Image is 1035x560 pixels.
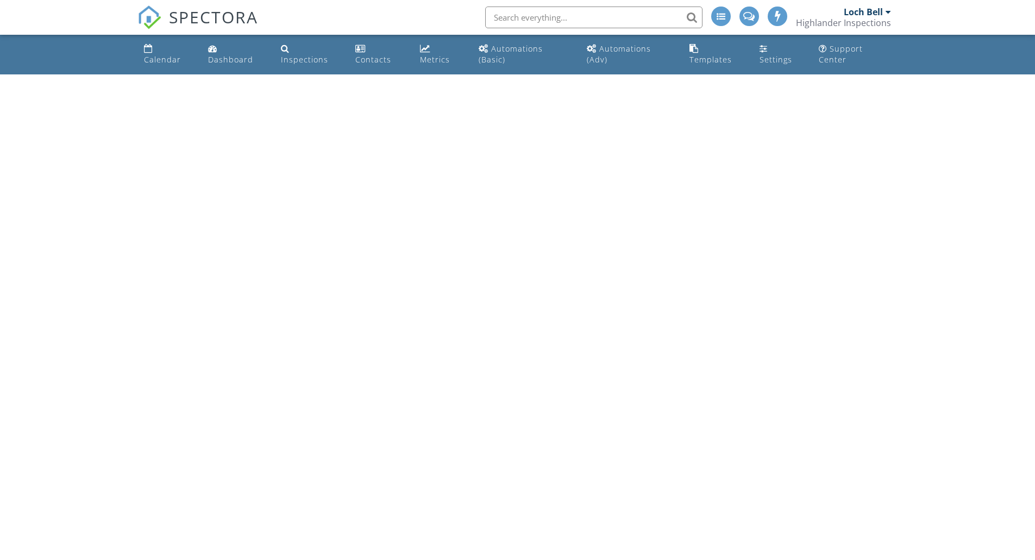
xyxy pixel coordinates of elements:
[144,54,181,65] div: Calendar
[479,43,543,65] div: Automations (Basic)
[685,39,747,70] a: Templates
[814,39,895,70] a: Support Center
[137,15,258,37] a: SPECTORA
[416,39,466,70] a: Metrics
[796,17,891,28] div: Highlander Inspections
[351,39,407,70] a: Contacts
[689,54,732,65] div: Templates
[485,7,702,28] input: Search everything...
[755,39,806,70] a: Settings
[277,39,342,70] a: Inspections
[204,39,268,70] a: Dashboard
[281,54,328,65] div: Inspections
[582,39,676,70] a: Automations (Advanced)
[137,5,161,29] img: The Best Home Inspection Software - Spectora
[819,43,863,65] div: Support Center
[420,54,450,65] div: Metrics
[587,43,651,65] div: Automations (Adv)
[355,54,391,65] div: Contacts
[474,39,574,70] a: Automations (Basic)
[208,54,253,65] div: Dashboard
[140,39,195,70] a: Calendar
[760,54,792,65] div: Settings
[169,5,258,28] span: SPECTORA
[844,7,883,17] div: Loch Bell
